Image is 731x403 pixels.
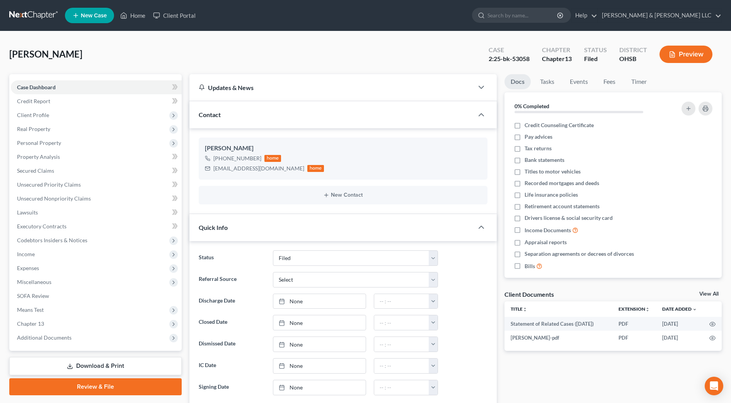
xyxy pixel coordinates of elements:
[17,195,91,202] span: Unsecured Nonpriority Claims
[525,133,552,141] span: Pay advices
[659,46,712,63] button: Preview
[9,378,182,395] a: Review & File
[705,377,723,395] div: Open Intercom Messenger
[81,13,107,19] span: New Case
[584,54,607,63] div: Filed
[205,192,481,198] button: New Contact
[511,306,527,312] a: Titleunfold_more
[504,317,612,331] td: Statement of Related Cases ([DATE])
[199,111,221,118] span: Contact
[619,46,647,54] div: District
[9,357,182,375] a: Download & Print
[195,315,269,330] label: Closed Date
[565,55,572,62] span: 13
[17,265,39,271] span: Expenses
[199,224,228,231] span: Quick Info
[17,237,87,243] span: Codebtors Insiders & Notices
[195,337,269,352] label: Dismissed Date
[619,54,647,63] div: OHSB
[17,181,81,188] span: Unsecured Priority Claims
[11,192,182,206] a: Unsecured Nonpriority Claims
[11,150,182,164] a: Property Analysis
[656,331,703,345] td: [DATE]
[489,46,530,54] div: Case
[525,145,552,152] span: Tax returns
[17,251,35,257] span: Income
[17,126,50,132] span: Real Property
[11,178,182,192] a: Unsecured Priority Claims
[195,294,269,309] label: Discharge Date
[195,358,269,374] label: IC Date
[571,9,597,22] a: Help
[17,167,54,174] span: Secured Claims
[525,238,567,246] span: Appraisal reports
[17,84,56,90] span: Case Dashboard
[205,144,481,153] div: [PERSON_NAME]
[662,306,697,312] a: Date Added expand_more
[374,380,429,395] input: -- : --
[17,112,49,118] span: Client Profile
[264,155,281,162] div: home
[598,9,721,22] a: [PERSON_NAME] & [PERSON_NAME] LLC
[11,219,182,233] a: Executory Contracts
[273,315,366,330] a: None
[656,317,703,331] td: [DATE]
[17,306,44,313] span: Means Test
[525,191,578,199] span: Life insurance policies
[17,209,38,216] span: Lawsuits
[273,294,366,309] a: None
[149,9,199,22] a: Client Portal
[612,331,656,345] td: PDF
[116,9,149,22] a: Home
[525,121,594,129] span: Credit Counseling Certificate
[213,155,261,162] div: [PHONE_NUMBER]
[504,290,554,298] div: Client Documents
[11,80,182,94] a: Case Dashboard
[525,250,634,258] span: Separation agreements or decrees of divorces
[699,291,719,297] a: View All
[489,54,530,63] div: 2:25-bk-53058
[17,153,60,160] span: Property Analysis
[213,165,304,172] div: [EMAIL_ADDRESS][DOMAIN_NAME]
[195,380,269,395] label: Signing Date
[374,359,429,373] input: -- : --
[195,272,269,287] label: Referral Source
[525,214,613,222] span: Drivers license & social security card
[645,307,650,312] i: unfold_more
[534,74,561,89] a: Tasks
[612,317,656,331] td: PDF
[11,289,182,303] a: SOFA Review
[525,179,599,187] span: Recorded mortgages and deeds
[597,74,622,89] a: Fees
[542,54,572,63] div: Chapter
[542,46,572,54] div: Chapter
[525,202,600,210] span: Retirement account statements
[374,294,429,309] input: -- : --
[625,74,653,89] a: Timer
[273,380,366,395] a: None
[11,206,182,219] a: Lawsuits
[199,83,464,92] div: Updates & News
[504,331,612,345] td: [PERSON_NAME]-pdf
[525,156,564,164] span: Bank statements
[564,74,594,89] a: Events
[11,94,182,108] a: Credit Report
[273,337,366,352] a: None
[195,250,269,266] label: Status
[17,223,66,230] span: Executory Contracts
[504,74,531,89] a: Docs
[11,164,182,178] a: Secured Claims
[17,320,44,327] span: Chapter 13
[515,103,549,109] strong: 0% Completed
[692,307,697,312] i: expand_more
[525,262,535,270] span: Bills
[273,359,366,373] a: None
[584,46,607,54] div: Status
[17,334,72,341] span: Additional Documents
[374,337,429,352] input: -- : --
[17,292,49,299] span: SOFA Review
[525,168,581,175] span: Titles to motor vehicles
[307,165,324,172] div: home
[619,306,650,312] a: Extensionunfold_more
[17,98,50,104] span: Credit Report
